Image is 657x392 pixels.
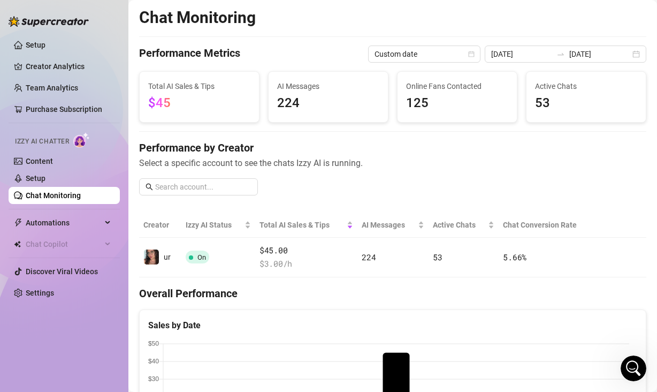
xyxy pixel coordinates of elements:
[26,267,98,276] a: Discover Viral Videos
[406,93,508,114] span: 125
[47,141,197,193] div: thanks i understand, so for now fr example, i turned on the option to respond unread messages i h...
[9,201,205,227] div: Ari says…
[17,117,73,124] div: Giselle • 16h ago
[26,289,54,297] a: Settings
[146,183,153,191] span: search
[7,4,27,25] button: go back
[139,156,646,170] span: Select a specific account to see the chats Izzy AI is running.
[73,132,90,148] img: AI Chatter
[197,253,206,261] span: On
[155,181,251,193] input: Search account...
[535,80,637,92] span: Active Chats
[259,258,353,270] span: $ 3.00 /h
[26,41,45,49] a: Setup
[429,213,499,238] th: Active Chats
[15,137,69,147] span: Izzy AI Chatter
[39,227,205,281] div: also i feel she sends a lot of messages sometimes and sexts with the fan even hes not purchasing ...
[139,140,646,155] h4: Performance by Creator
[139,7,256,28] h2: Chat Monitoring
[139,286,646,301] h4: Overall Performance
[109,207,197,218] div: Grabación....16.59.mov
[139,46,240,63] h4: Performance Metrics
[52,13,104,24] p: Active 15h ago
[30,6,48,23] img: Profile image for Giselle
[184,306,201,323] button: Send a message…
[47,233,197,275] div: also i feel she sends a lot of messages sometimes and sexts with the fan even hes not purchasing ...
[433,219,486,231] span: Active Chats
[17,310,25,319] button: Emoji picker
[14,240,21,248] img: Chat Copilot
[556,50,565,58] span: to
[51,310,59,319] button: Upload attachment
[14,218,22,227] span: thunderbolt
[90,282,206,307] div: Grabación....18.52.mov
[503,252,526,262] span: 5.66 %
[362,219,416,231] span: AI Messages
[26,236,102,253] span: Chat Copilot
[164,253,171,261] span: ur
[26,191,81,200] a: Chat Monitoring
[148,80,250,92] span: Total AI Sales & Tips
[255,213,357,238] th: Total AI Sales & Tips
[259,244,353,257] span: $45.00
[39,134,205,200] div: thanks i understand, so for now fr example, i turned on the option to respond unread messages i h...
[188,4,207,24] div: Close
[259,219,345,231] span: Total AI Sales & Tips
[357,213,429,238] th: AI Messages
[181,213,255,238] th: Izzy AI Status
[144,250,159,265] img: ur
[26,58,111,75] a: Creator Analytics
[34,310,42,319] button: Gif picker
[148,95,171,110] span: $45
[499,213,595,238] th: Chat Conversion Rate
[26,157,53,165] a: Content
[556,50,565,58] span: swap-right
[9,16,89,27] img: logo-BBDzfeDw.svg
[406,80,508,92] span: Online Fans Contacted
[9,134,205,201] div: Ari says…
[186,219,242,231] span: Izzy AI Status
[621,356,646,381] iframe: Intercom live chat
[535,93,637,114] span: 53
[52,5,80,13] h1: Giselle
[90,201,206,225] div: Grabación....16.59.mov
[569,48,630,60] input: End date
[26,174,45,183] a: Setup
[167,4,188,25] button: Home
[26,105,102,114] a: Purchase Subscription
[468,51,475,57] span: calendar
[139,213,181,238] th: Creator
[98,207,197,219] a: Grabación....16.59.mov
[26,84,78,92] a: Team Analytics
[26,214,102,231] span: Automations
[17,14,167,108] div: Regarding your feeling that she’s answering slowly or not messaging all your online fans — could ...
[362,252,376,262] span: 224
[491,48,552,60] input: Start date
[9,282,205,315] div: Ari says…
[9,227,205,282] div: Ari says…
[277,93,379,114] span: 224
[148,319,637,332] div: Sales by Date
[375,46,474,62] span: Custom date
[9,288,205,306] textarea: Message…
[277,80,379,92] span: AI Messages
[433,252,442,262] span: 53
